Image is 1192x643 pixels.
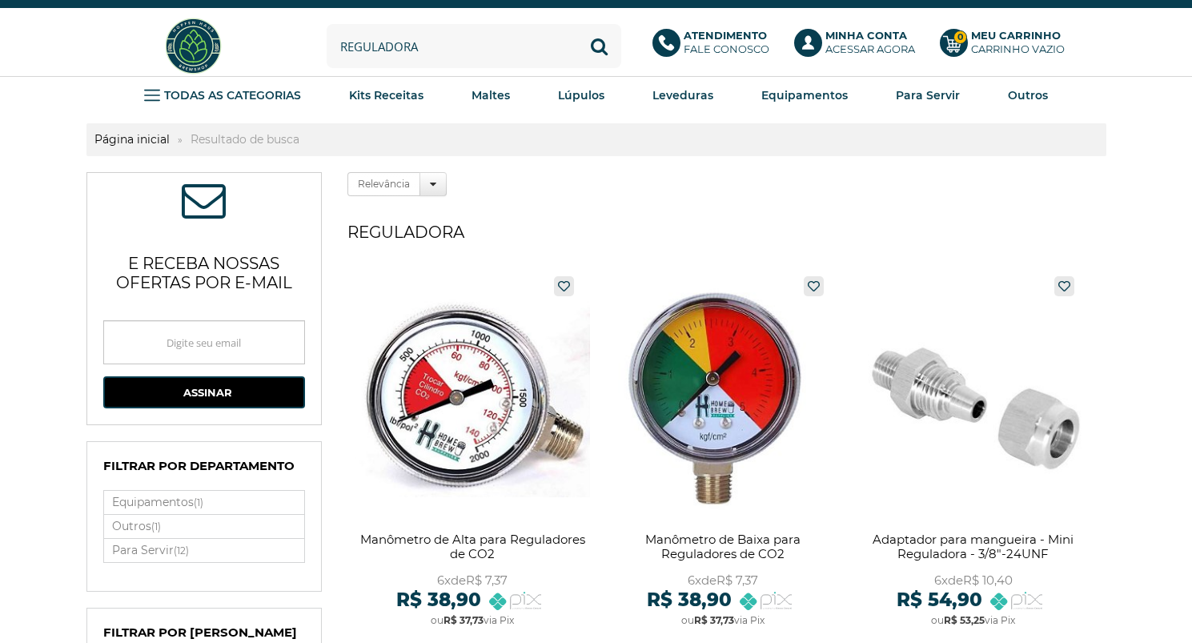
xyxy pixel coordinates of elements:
a: Manômetro de Alta para Reguladores de CO2 [355,268,590,641]
a: Leveduras [652,83,713,107]
b: Minha Conta [825,29,907,42]
h1: reguladora [347,216,1106,248]
a: Manômetro de Baixa para Reguladores de CO2 [606,268,841,641]
label: Equipamentos [104,491,304,514]
label: Relevância [347,172,420,196]
span: ASSINE NOSSA NEWSLETTER [182,189,226,218]
strong: TODAS AS CATEGORIAS [164,88,301,102]
a: Minha ContaAcessar agora [794,29,924,64]
a: TODAS AS CATEGORIAS [144,83,301,107]
h4: Filtrar por Departamento [103,458,305,482]
a: Equipamentos [761,83,848,107]
b: Meu Carrinho [971,29,1061,42]
img: Hopfen Haus BrewShop [163,16,223,76]
p: Acessar agora [825,29,915,56]
a: Kits Receitas [349,83,423,107]
a: Para Servir [896,83,960,107]
a: Adaptador para mangueira - Mini Reguladora - 3/8"-24UNF [856,268,1090,641]
p: e receba nossas ofertas por e-mail [103,234,305,304]
button: Buscar [577,24,621,68]
a: Lúpulos [558,83,604,107]
a: Para Servir(12) [104,539,304,562]
a: Outros(1) [104,515,304,538]
strong: Outros [1008,88,1048,102]
strong: Resultado de busca [183,132,307,147]
a: Maltes [472,83,510,107]
a: Página inicial [86,132,178,147]
label: Para Servir [104,539,304,562]
strong: Equipamentos [761,88,848,102]
small: (1) [194,496,203,508]
small: (1) [151,520,161,532]
strong: Leveduras [652,88,713,102]
button: Assinar [103,376,305,408]
strong: Lúpulos [558,88,604,102]
div: Carrinho Vazio [971,42,1065,56]
strong: 0 [953,30,967,44]
a: AtendimentoFale conosco [652,29,778,64]
a: Equipamentos(1) [104,491,304,514]
strong: Maltes [472,88,510,102]
a: Outros [1008,83,1048,107]
b: Atendimento [684,29,767,42]
strong: Para Servir [896,88,960,102]
small: (12) [174,545,189,557]
label: Outros [104,515,304,538]
strong: Kits Receitas [349,88,423,102]
p: Fale conosco [684,29,769,56]
input: Digite o que você procura [327,24,621,68]
input: Digite seu email [103,320,305,364]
